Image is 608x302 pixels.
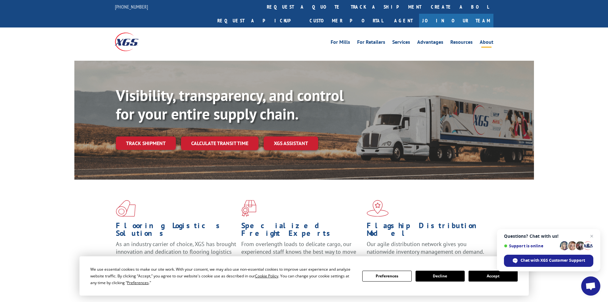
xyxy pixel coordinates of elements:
div: We use essential cookies to make our site work. With your consent, we may also use non-essential ... [90,266,355,286]
span: Support is online [504,244,558,248]
span: Our agile distribution network gives you nationwide inventory management on demand. [367,240,484,255]
img: xgs-icon-flagship-distribution-model-red [367,200,389,217]
h1: Flagship Distribution Model [367,222,487,240]
a: For Mills [331,40,350,47]
a: Request a pickup [213,14,305,27]
span: Close chat [588,232,596,240]
h1: Specialized Freight Experts [241,222,362,240]
div: Open chat [581,276,600,296]
a: For Retailers [357,40,385,47]
a: Calculate transit time [181,136,259,150]
a: Agent [388,14,419,27]
a: Join Our Team [419,14,493,27]
b: Visibility, transparency, and control for your entire supply chain. [116,85,344,124]
img: xgs-icon-focused-on-flooring-red [241,200,256,217]
span: As an industry carrier of choice, XGS has brought innovation and dedication to flooring logistics... [116,240,236,263]
span: Chat with XGS Customer Support [521,258,585,263]
a: About [480,40,493,47]
span: Cookie Policy [255,273,278,279]
a: [PHONE_NUMBER] [115,4,148,10]
img: xgs-icon-total-supply-chain-intelligence-red [116,200,136,217]
button: Decline [416,271,465,282]
p: From overlength loads to delicate cargo, our experienced staff knows the best way to move your fr... [241,240,362,269]
button: Accept [469,271,518,282]
a: Advantages [417,40,443,47]
a: XGS ASSISTANT [264,136,318,150]
div: Cookie Consent Prompt [79,256,529,296]
button: Preferences [362,271,411,282]
a: Resources [450,40,473,47]
span: Questions? Chat with us! [504,234,593,239]
h1: Flooring Logistics Solutions [116,222,236,240]
a: Track shipment [116,136,176,150]
span: Preferences [127,280,149,285]
a: Customer Portal [305,14,388,27]
div: Chat with XGS Customer Support [504,255,593,267]
a: Services [392,40,410,47]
